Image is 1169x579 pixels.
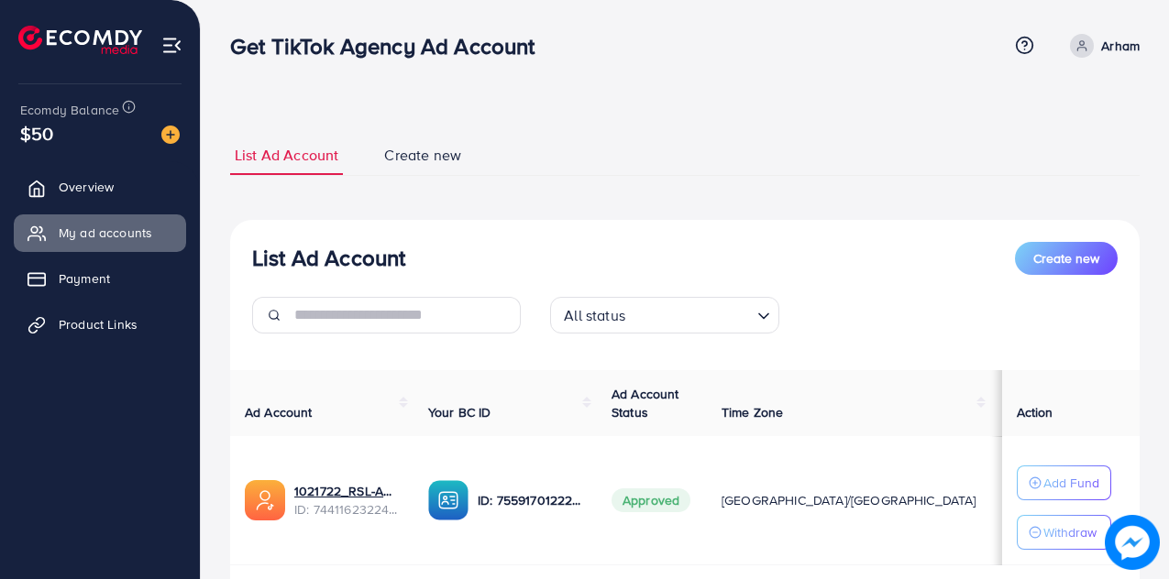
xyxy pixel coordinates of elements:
a: Arham [1063,34,1140,58]
span: List Ad Account [235,145,338,166]
span: Payment [59,269,110,288]
button: Withdraw [1017,515,1111,550]
img: ic-ba-acc.ded83a64.svg [428,480,469,520]
a: Overview [14,169,186,205]
button: Add Fund [1017,465,1111,500]
span: All status [560,302,629,329]
p: Withdraw [1043,521,1097,543]
span: Ecomdy Balance [20,101,119,119]
span: $50 [20,120,53,147]
img: image [1105,515,1160,570]
a: My ad accounts [14,214,186,251]
img: ic-ads-acc.e4c84228.svg [245,480,285,520]
span: Ad Account [245,403,313,421]
span: Create new [384,145,461,166]
span: Approved [612,488,690,512]
img: image [161,126,180,144]
a: 1021722_RSL-Ad Account-1_1732530615382 [294,482,399,500]
p: Arham [1101,35,1140,57]
h3: Get TikTok Agency Ad Account [230,33,549,60]
img: logo [18,26,142,54]
a: Product Links [14,306,186,343]
a: Payment [14,260,186,297]
span: Product Links [59,315,138,333]
div: <span class='underline'>1021722_RSL-Ad Account-1_1732530615382</span></br>7441162322485379089 [294,482,399,519]
span: Ad Account Status [612,385,679,421]
span: ID: 7441162322485379089 [294,500,399,519]
h3: List Ad Account [252,245,405,271]
p: ID: 7559170122288611329 [478,489,582,511]
div: Search for option [550,297,779,333]
span: Time Zone [722,403,783,421]
span: [GEOGRAPHIC_DATA]/[GEOGRAPHIC_DATA] [722,491,976,509]
span: My ad accounts [59,224,152,242]
span: Action [1017,403,1053,421]
button: Create new [1015,242,1118,275]
p: Add Fund [1043,472,1099,494]
input: Search for option [631,299,750,329]
span: Create new [1033,249,1099,268]
span: Your BC ID [428,403,491,421]
span: Overview [59,178,114,196]
img: menu [161,35,182,56]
